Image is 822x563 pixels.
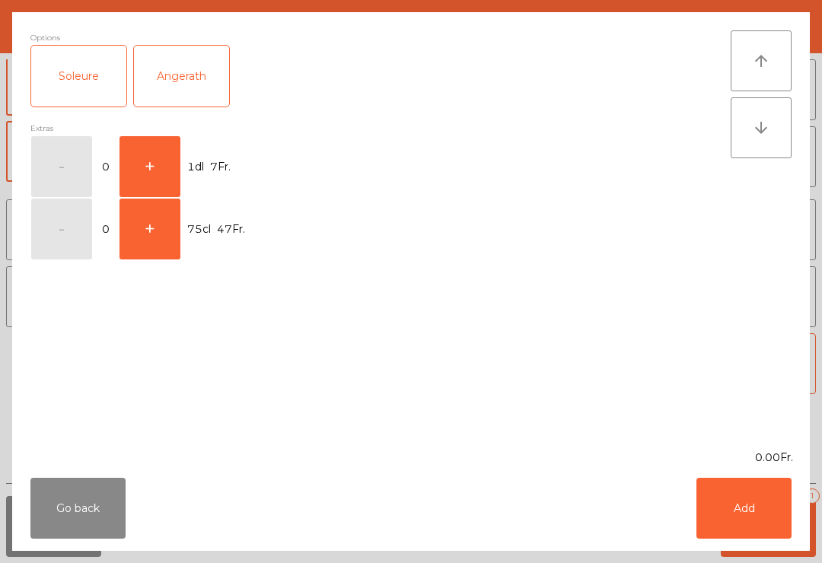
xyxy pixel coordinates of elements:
span: 7Fr. [210,157,231,177]
div: Soleure [31,46,126,107]
button: + [119,136,180,197]
button: + [119,199,180,259]
span: 1dl [187,157,204,177]
button: Add [696,478,792,539]
button: Go back [30,478,126,539]
span: 47Fr. [217,219,245,240]
span: 75cl [187,219,211,240]
button: arrow_upward [731,30,792,91]
span: Options [30,30,60,45]
div: Extras [30,121,731,135]
i: arrow_downward [752,119,770,137]
div: Angerath [134,46,229,107]
button: arrow_downward [731,97,792,158]
div: 0.00Fr. [12,450,810,466]
span: 0 [94,157,118,177]
i: arrow_upward [752,52,770,70]
span: 0 [94,219,118,240]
